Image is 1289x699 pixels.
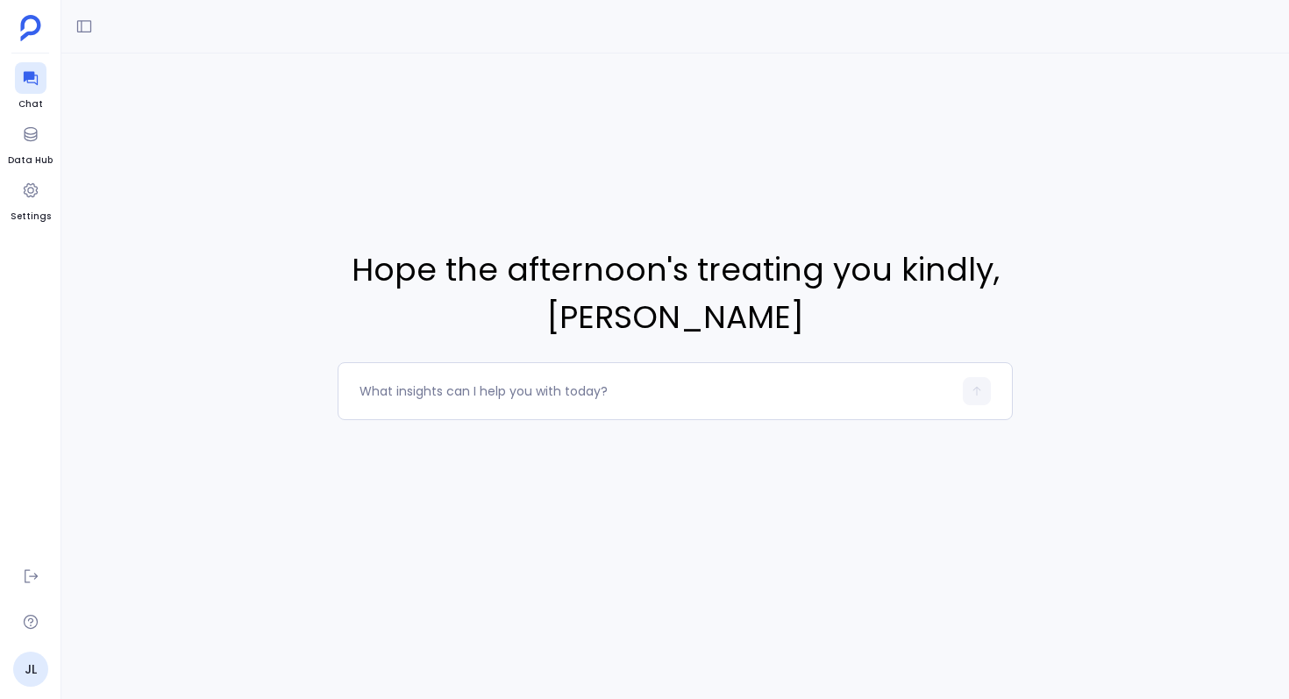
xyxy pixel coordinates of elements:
[13,652,48,687] a: JL
[11,210,51,224] span: Settings
[338,246,1013,341] span: Hope the afternoon's treating you kindly , [PERSON_NAME]
[20,15,41,41] img: petavue logo
[8,118,53,168] a: Data Hub
[15,97,46,111] span: Chat
[8,153,53,168] span: Data Hub
[15,62,46,111] a: Chat
[11,175,51,224] a: Settings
